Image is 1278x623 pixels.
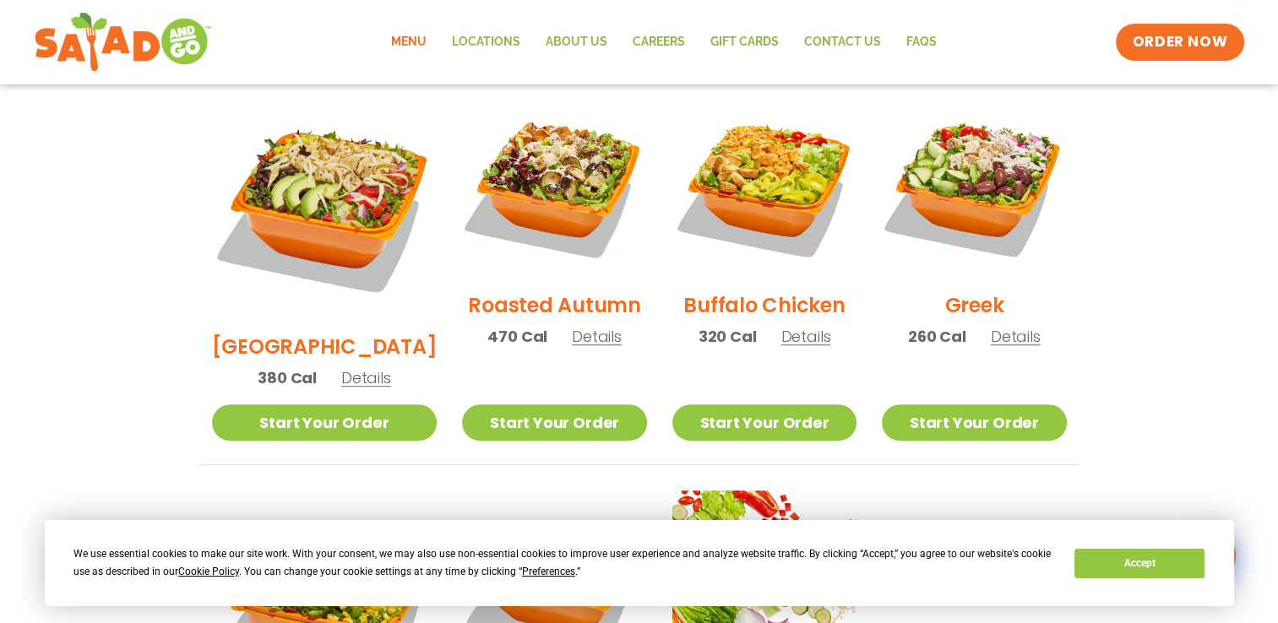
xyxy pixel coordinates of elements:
a: FAQs [894,23,949,62]
a: Locations [439,23,533,62]
img: Product photo for Roasted Autumn Salad [462,94,646,278]
h2: Roasted Autumn [468,290,641,320]
a: GIFT CARDS [698,23,791,62]
button: Accept [1074,549,1205,578]
span: 470 Cal [487,325,547,348]
div: Cookie Consent Prompt [45,520,1234,606]
div: We use essential cookies to make our site work. With your consent, we may also use non-essential ... [73,545,1054,581]
span: 380 Cal [258,366,317,389]
span: 260 Cal [908,325,966,348]
img: Product photo for Greek Salad [882,94,1066,278]
span: 320 Cal [699,325,757,348]
a: Contact Us [791,23,894,62]
a: Menu [378,23,439,62]
h2: [GEOGRAPHIC_DATA] [212,332,438,361]
a: Start Your Order [882,404,1066,441]
a: Start Your Order [462,404,646,441]
nav: Menu [378,23,949,62]
a: Start Your Order [672,404,857,441]
span: Details [341,367,391,388]
a: Careers [620,23,698,62]
h2: Buffalo Chicken [683,290,845,320]
a: Start Your Order [212,404,438,441]
img: Product photo for Buffalo Chicken Salad [672,94,857,278]
span: Preferences [522,566,575,577]
span: Details [572,326,622,347]
img: Product photo for BBQ Ranch Salad [212,94,438,319]
span: Details [991,326,1041,347]
h2: Greek [944,290,1003,320]
a: ORDER NOW [1116,24,1244,61]
img: new-SAG-logo-768×292 [34,8,212,76]
span: Details [780,326,830,347]
a: About Us [533,23,620,62]
span: ORDER NOW [1133,32,1227,52]
span: Cookie Policy [178,566,239,577]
